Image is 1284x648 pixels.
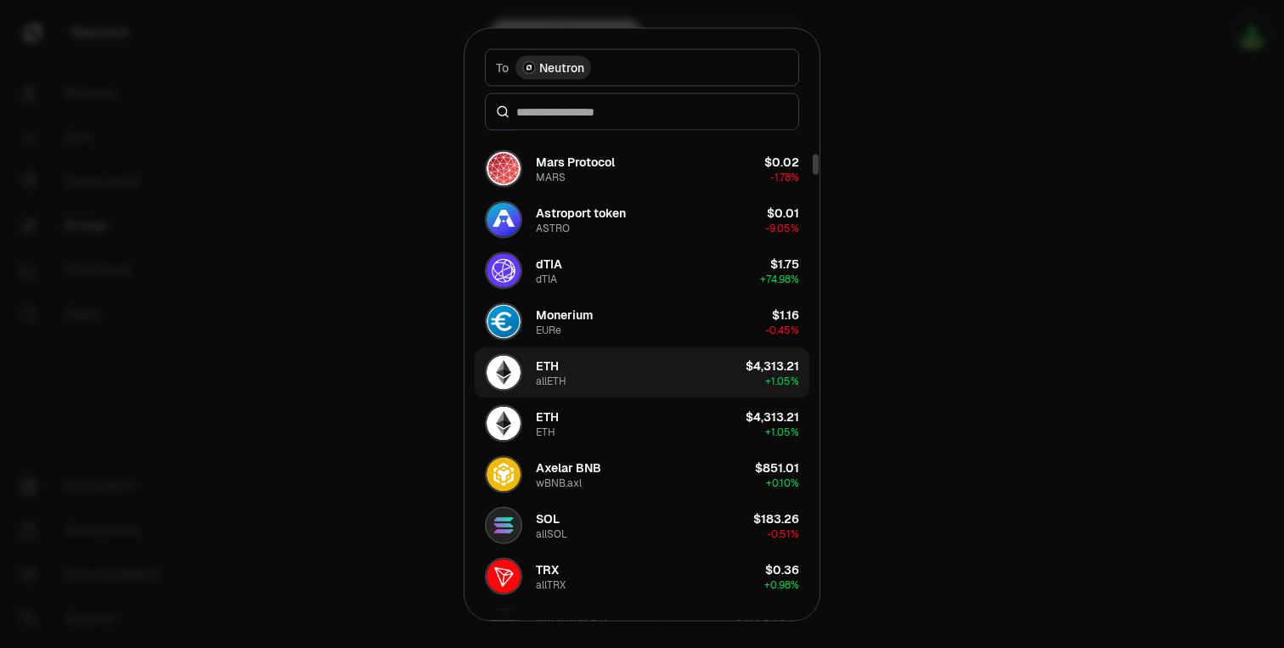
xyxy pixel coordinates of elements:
span: + 1.05% [765,374,799,387]
img: EURe Logo [487,304,521,338]
button: ETH LogoETHETH$4,313.21+1.05% [475,397,809,448]
span: + 0.98% [764,578,799,591]
div: ETH [536,357,559,374]
span: -1.78% [770,170,799,183]
div: wBNB.axl [536,476,582,489]
div: dTIA [536,272,557,285]
div: allTRX [536,578,566,591]
div: allETH [536,374,566,387]
div: TRX [536,561,559,578]
button: ToNeutron LogoNeutron [485,48,799,86]
img: allSOL Logo [487,508,521,542]
div: allSOL [536,527,567,540]
img: dTIA Logo [487,253,521,287]
span: To [496,59,509,76]
img: WBTC Logo [487,610,521,644]
span: + 1.05% [765,425,799,438]
span: + 0.10% [766,476,799,489]
div: ETH [536,408,559,425]
div: SOL [536,510,560,527]
button: wBNB.axl LogoAxelar BNBwBNB.axl$851.01+0.10% [475,448,809,499]
div: EURe [536,323,561,336]
img: ASTRO Logo [487,202,521,236]
div: $851.01 [755,459,799,476]
div: ASTRO [536,221,570,234]
span: + 74.98% [760,272,799,285]
span: -9.05% [765,221,799,234]
img: allETH Logo [487,355,521,389]
div: $4,313.21 [746,408,799,425]
div: Monerium [536,306,593,323]
div: $0.36 [765,561,799,578]
div: $1.16 [772,306,799,323]
img: wBNB.axl Logo [487,457,521,491]
div: ETH [536,425,555,438]
div: MARS [536,170,566,183]
button: ASTRO LogoAstroport tokenASTRO$0.01-9.05% [475,194,809,245]
div: $0.01 [767,204,799,221]
span: Neutron [539,59,584,76]
div: $112,823.71 [735,611,799,628]
span: -0.45% [765,323,799,336]
span: -0.51% [767,527,799,540]
img: allTRX Logo [487,559,521,593]
div: dTIA [536,255,562,272]
div: $0.02 [764,153,799,170]
button: EURe LogoMoneriumEURe$1.16-0.45% [475,296,809,347]
button: allETH LogoETHallETH$4,313.21+1.05% [475,347,809,397]
button: allSOL LogoSOLallSOL$183.26-0.51% [475,499,809,550]
button: dTIA LogodTIAdTIA$1.75+74.98% [475,245,809,296]
div: Astroport token [536,204,626,221]
div: $1.75 [770,255,799,272]
div: Wrapped BTC [536,611,612,628]
img: ETH Logo [487,406,521,440]
img: MARS Logo [487,151,521,185]
button: allTRX LogoTRXallTRX$0.36+0.98% [475,550,809,601]
div: Mars Protocol [536,153,615,170]
img: Neutron Logo [522,60,536,74]
div: $4,313.21 [746,357,799,374]
div: Axelar BNB [536,459,601,476]
div: $183.26 [753,510,799,527]
button: MARS LogoMars ProtocolMARS$0.02-1.78% [475,143,809,194]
